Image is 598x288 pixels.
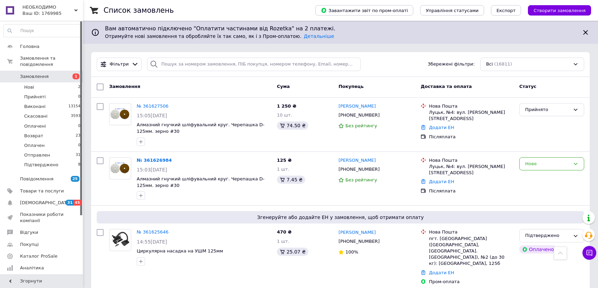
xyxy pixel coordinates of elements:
span: Покупець [338,84,364,89]
a: Алмазний гнучкий шліфувальний круг. Черепашка D-125мм. зерно #30 [137,176,264,188]
a: Циркулярна насадка на УШМ 125мм [137,248,223,254]
span: Аналітика [20,265,44,271]
a: [PERSON_NAME] [338,229,376,236]
span: 1 [73,73,79,79]
h1: Список замовлень [104,6,174,14]
span: Скасовані [24,113,48,119]
div: Оплачено [519,245,557,254]
span: Експорт [496,8,516,13]
span: 25 [71,176,79,182]
button: Експорт [491,5,521,16]
span: Возврат [24,133,43,139]
span: Статус [519,84,537,89]
a: Фото товару [109,103,131,125]
div: Нова Пошта [429,103,514,109]
span: 1 250 ₴ [277,103,296,109]
input: Пошук [4,24,81,37]
span: 31 [76,152,80,158]
span: 15:03[DATE] [137,167,167,172]
span: Замовлення [109,84,140,89]
a: Фото товару [109,229,131,251]
div: Ваш ID: 1769985 [22,10,83,17]
div: Нове [525,160,570,168]
span: Управління статусами [426,8,479,13]
span: Оплачені [24,123,46,129]
span: 10 шт. [277,112,292,118]
span: Згенеруйте або додайте ЕН у замовлення, щоб отримати оплату [99,214,581,221]
a: № 361627506 [137,103,168,109]
div: Підтверджено [525,232,570,239]
img: Фото товару [109,162,131,174]
span: Без рейтингу [345,177,377,182]
a: Алмазний гнучкий шліфувальний круг. Черепашка D-125мм. зерно #30 [137,122,264,134]
span: 31 [66,200,74,206]
span: [DEMOGRAPHIC_DATA] [20,200,71,206]
div: Нова Пошта [429,157,514,163]
img: Фото товару [109,230,131,251]
span: Показники роботи компанії [20,211,64,224]
a: Створити замовлення [521,8,591,13]
div: 7.45 ₴ [277,176,305,184]
a: № 361626984 [137,158,172,163]
div: Післяплата [429,134,514,140]
span: Підтверджено [24,162,58,168]
span: Оплачен [24,142,45,149]
div: Нова Пошта [429,229,514,235]
span: Збережені фільтри: [428,61,475,68]
div: 25.07 ₴ [277,248,308,256]
span: Завантажити звіт по пром-оплаті [321,7,408,13]
span: Замовлення [20,73,49,80]
span: НЕОБХОДИМО [22,4,74,10]
span: Прийняті [24,94,46,100]
span: 100% [345,249,358,255]
span: 13154 [68,103,80,110]
a: Додати ЕН [429,270,454,275]
span: 0 [78,142,80,149]
span: (16811) [494,61,512,67]
div: Луцьк, №4: вул. [PERSON_NAME][STREET_ADDRESS] [429,163,514,176]
span: Нові [24,84,34,90]
button: Чат з покупцем [582,246,596,260]
span: 1 шт. [277,239,289,244]
span: 1 шт. [277,167,289,172]
span: Всі [486,61,493,68]
a: № 361625646 [137,229,168,235]
span: Cума [277,84,290,89]
span: 470 ₴ [277,229,292,235]
a: [PERSON_NAME] [338,103,376,110]
a: [PERSON_NAME] [338,157,376,164]
div: Прийнято [525,106,570,113]
a: Детальніше [304,33,334,39]
span: Каталог ProSale [20,253,57,259]
span: Отримуйте нові замовлення та обробляйте їх так само, як і з Пром-оплатою. [105,33,334,39]
span: 14:55[DATE] [137,239,167,245]
span: 8 [78,162,80,168]
span: Без рейтингу [345,123,377,128]
span: Відгуки [20,229,38,236]
div: пгт. [GEOGRAPHIC_DATA] ([GEOGRAPHIC_DATA], [GEOGRAPHIC_DATA]. [GEOGRAPHIC_DATA]), №2 (до 30 кг): ... [429,236,514,267]
img: Фото товару [109,108,131,120]
span: [PHONE_NUMBER] [338,112,379,118]
span: [PHONE_NUMBER] [338,167,379,172]
span: Виконані [24,103,46,110]
span: 3593 [71,113,80,119]
button: Завантажити звіт по пром-оплаті [315,5,413,16]
span: Повідомлення [20,176,54,182]
input: Пошук за номером замовлення, ПІБ покупця, номером телефону, Email, номером накладної [147,58,361,71]
span: 2 [78,84,80,90]
div: Луцьк, №4: вул. [PERSON_NAME][STREET_ADDRESS] [429,109,514,122]
span: Доставка та оплата [421,84,472,89]
span: Фільтри [110,61,129,68]
div: Післяплата [429,188,514,194]
span: Покупці [20,241,39,248]
span: Вам автоматично підключено "Оплатити частинами від Rozetka" на 2 платежі. [105,25,576,33]
span: Замовлення та повідомлення [20,55,83,68]
span: 0 [78,94,80,100]
span: Отправлен [24,152,50,158]
a: Фото товару [109,157,131,179]
span: Створити замовлення [533,8,586,13]
span: Головна [20,43,39,50]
